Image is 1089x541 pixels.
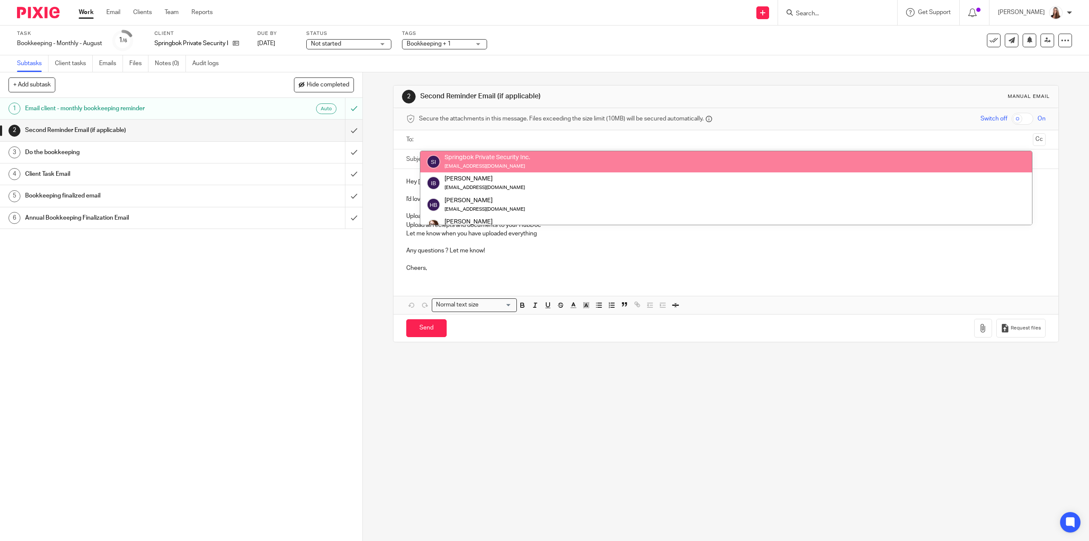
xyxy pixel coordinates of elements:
[191,8,213,17] a: Reports
[17,7,60,18] img: Pixie
[407,41,451,47] span: Bookkeeping + 1
[79,8,94,17] a: Work
[25,124,233,137] h1: Second Reminder Email (if applicable)
[1011,325,1041,332] span: Request files
[1008,93,1050,100] div: Manual email
[257,30,296,37] label: Due by
[445,164,525,169] small: [EMAIL_ADDRESS][DOMAIN_NAME]
[17,39,102,48] div: Bookkeeping - Monthly - August
[402,30,487,37] label: Tags
[25,102,233,115] h1: Email client - monthly bookkeeping reminder
[918,9,951,15] span: Get Support
[123,38,127,43] small: /6
[9,77,55,92] button: + Add subtask
[55,55,93,72] a: Client tasks
[406,319,447,338] input: Send
[192,55,225,72] a: Audit logs
[316,103,336,114] div: Auto
[106,8,120,17] a: Email
[445,218,563,226] div: [PERSON_NAME]
[406,221,1045,229] p: Upload all reciepts and documents to your HubDoc
[1049,6,1063,20] img: Larissa-headshot-cropped.jpg
[445,207,525,212] small: [EMAIL_ADDRESS][DOMAIN_NAME]
[432,298,517,312] div: Search for option
[434,301,480,309] span: Normal text size
[427,219,440,233] img: Kelsey%20Website-compressed%20Resized.jpg
[9,212,20,224] div: 6
[406,195,1045,203] p: I'd love to wrap up your bookkeeping. I know that work/life can get really busy, so just give me ...
[257,40,275,46] span: [DATE]
[981,114,1007,123] span: Switch off
[406,212,1045,220] p: Upload current statements to your Hubdoc
[17,30,102,37] label: Task
[119,35,127,45] div: 1
[406,155,428,163] label: Subject:
[155,55,186,72] a: Notes (0)
[25,168,233,180] h1: Client Task Email
[165,8,179,17] a: Team
[402,90,416,103] div: 2
[406,135,416,144] label: To:
[99,55,123,72] a: Emails
[445,196,525,204] div: [PERSON_NAME]
[129,55,148,72] a: Files
[445,175,525,183] div: [PERSON_NAME]
[9,103,20,114] div: 1
[427,198,440,212] img: svg%3E
[795,10,872,18] input: Search
[25,146,233,159] h1: Do the bookkeeping
[294,77,354,92] button: Hide completed
[9,125,20,137] div: 2
[406,246,1045,255] p: Any questions ? Let me know!
[306,30,391,37] label: Status
[311,41,341,47] span: Not started
[307,82,349,89] span: Hide completed
[154,30,247,37] label: Client
[445,153,530,162] div: Springbok Private Security Inc.
[1038,114,1046,123] span: On
[9,146,20,158] div: 3
[481,301,512,309] input: Search for option
[9,190,20,202] div: 5
[406,255,1045,273] p: Cheers,
[133,8,152,17] a: Clients
[406,177,1045,186] p: Hey [PERSON_NAME],
[1033,133,1046,146] button: Cc
[996,319,1046,338] button: Request files
[998,8,1045,17] p: [PERSON_NAME]
[154,39,228,48] p: Springbok Private Security Inc.
[420,92,744,101] h1: Second Reminder Email (if applicable)
[25,189,233,202] h1: Bookkeeping finalized email
[9,168,20,180] div: 4
[25,212,233,224] h1: Annual Bookkeeping Finalization Email
[427,176,440,190] img: svg%3E
[427,155,440,169] img: svg%3E
[17,55,48,72] a: Subtasks
[445,185,525,190] small: [EMAIL_ADDRESS][DOMAIN_NAME]
[406,229,1045,238] p: Let me know when you have uploaded everything
[419,114,704,123] span: Secure the attachments in this message. Files exceeding the size limit (10MB) will be secured aut...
